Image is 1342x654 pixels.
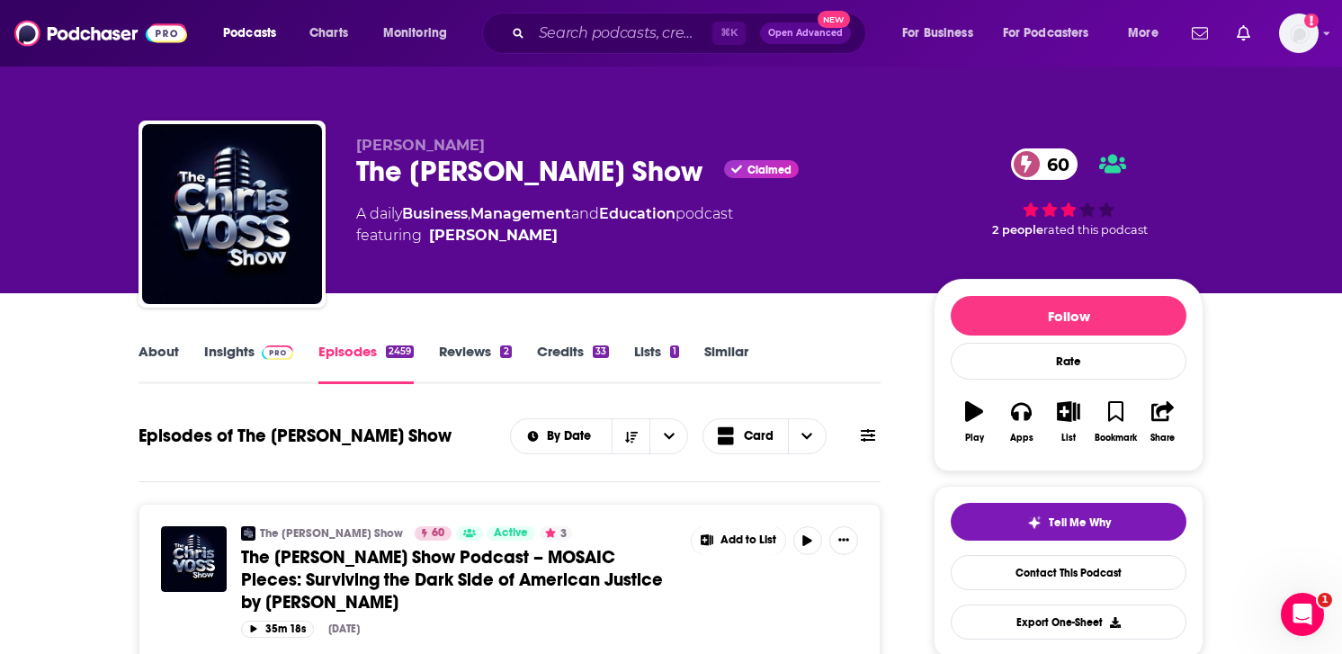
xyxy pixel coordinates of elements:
span: Tell Me Why [1049,515,1111,530]
span: 1 [1318,593,1332,607]
img: The Chris Voss Show [142,124,322,304]
button: Apps [998,390,1044,454]
span: 2 people [992,223,1043,237]
a: Lists1 [634,343,679,384]
a: Business [402,205,468,222]
a: Active [487,526,535,541]
a: Charts [298,19,359,48]
button: Show More Button [692,526,785,555]
span: For Business [902,21,973,46]
a: About [139,343,179,384]
a: Show notifications dropdown [1230,18,1257,49]
div: Share [1150,433,1175,443]
div: A daily podcast [356,203,733,246]
button: List [1045,390,1092,454]
input: Search podcasts, credits, & more... [532,19,712,48]
a: InsightsPodchaser Pro [204,343,293,384]
a: Management [470,205,571,222]
a: Credits33 [537,343,609,384]
a: The [PERSON_NAME] Show Podcast – MOSAIC Pieces: Surviving the Dark Side of American Justice by [P... [241,546,678,614]
a: Chris Voss [429,225,558,246]
iframe: Intercom live chat [1281,593,1324,636]
div: 60 2 peoplerated this podcast [934,137,1203,248]
button: 35m 18s [241,621,314,638]
button: open menu [511,430,613,443]
button: Follow [951,296,1186,336]
a: The [PERSON_NAME] Show [260,526,403,541]
span: Active [494,524,528,542]
div: 33 [593,345,609,358]
span: New [818,11,850,28]
div: Rate [951,343,1186,380]
span: , [468,205,470,222]
button: Show profile menu [1279,13,1319,53]
a: 60 [415,526,452,541]
button: tell me why sparkleTell Me Why [951,503,1186,541]
button: open menu [210,19,300,48]
span: Claimed [747,166,792,175]
span: Monitoring [383,21,447,46]
button: Share [1140,390,1186,454]
a: Episodes2459 [318,343,414,384]
span: Logged in as EllaRoseMurphy [1279,13,1319,53]
img: User Profile [1279,13,1319,53]
span: ⌘ K [712,22,746,45]
h2: Choose List sort [510,418,689,454]
div: 2 [500,345,511,358]
button: Choose View [702,418,827,454]
button: Bookmark [1092,390,1139,454]
span: Open Advanced [768,29,843,38]
div: Apps [1010,433,1033,443]
span: rated this podcast [1043,223,1148,237]
span: 60 [1029,148,1078,180]
div: Play [965,433,984,443]
a: Reviews2 [439,343,511,384]
span: [PERSON_NAME] [356,137,485,154]
img: Podchaser - Follow, Share and Rate Podcasts [14,16,187,50]
button: open menu [371,19,470,48]
a: Contact This Podcast [951,555,1186,590]
button: Export One-Sheet [951,605,1186,640]
button: Sort Direction [612,419,649,453]
div: [DATE] [328,623,360,635]
div: 2459 [386,345,414,358]
img: Podchaser Pro [262,345,293,360]
button: Open AdvancedNew [760,22,851,44]
span: Card [744,430,774,443]
span: 60 [432,524,444,542]
span: Charts [309,21,348,46]
div: 1 [670,345,679,358]
div: Search podcasts, credits, & more... [499,13,883,54]
div: List [1061,433,1076,443]
span: More [1128,21,1159,46]
span: For Podcasters [1003,21,1089,46]
svg: Email not verified [1304,13,1319,28]
button: open menu [890,19,996,48]
span: Podcasts [223,21,276,46]
div: Bookmark [1095,433,1137,443]
button: 3 [540,526,572,541]
span: and [571,205,599,222]
a: 60 [1011,148,1078,180]
button: open menu [991,19,1115,48]
span: Add to List [720,533,776,547]
img: tell me why sparkle [1027,515,1042,530]
img: The Chris Voss Show [241,526,255,541]
span: The [PERSON_NAME] Show Podcast – MOSAIC Pieces: Surviving the Dark Side of American Justice by [P... [241,546,663,614]
button: open menu [649,419,687,453]
img: The Chris Voss Show Podcast – MOSAIC Pieces: Surviving the Dark Side of American Justice by Wes S... [161,526,227,592]
button: Show More Button [829,526,858,555]
span: featuring [356,225,733,246]
button: open menu [1115,19,1181,48]
button: Play [951,390,998,454]
span: By Date [547,430,597,443]
a: Similar [704,343,748,384]
h1: Episodes of The [PERSON_NAME] Show [139,425,452,447]
a: Education [599,205,675,222]
a: Show notifications dropdown [1185,18,1215,49]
